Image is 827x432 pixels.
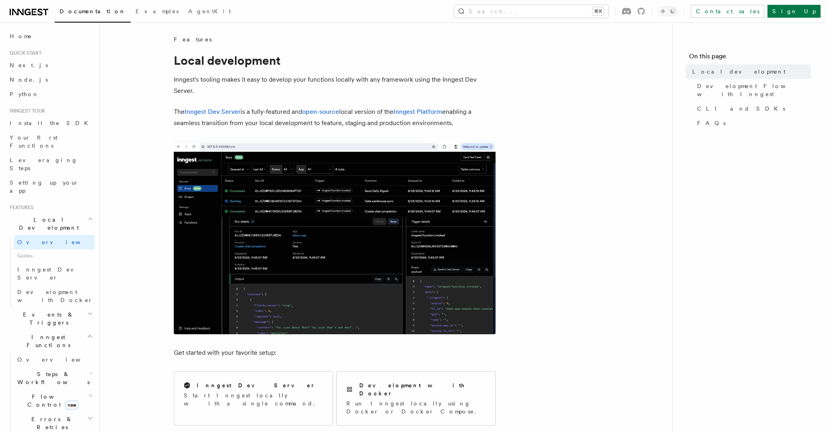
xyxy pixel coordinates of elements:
a: open-source [302,108,339,115]
a: Contact sales [691,5,764,18]
span: Local development [692,68,786,76]
a: Overview [14,352,95,367]
p: Get started with your favorite setup: [174,347,496,358]
span: Your first Functions [10,134,58,149]
button: Flow Controlnew [14,389,95,412]
span: Examples [136,8,179,14]
span: Inngest Dev Server [17,266,86,281]
button: Local Development [6,212,95,235]
span: Development with Docker [17,289,93,303]
span: new [65,401,78,409]
a: Leveraging Steps [6,153,95,175]
a: Next.js [6,58,95,72]
a: Inngest Dev Server [14,262,95,285]
a: Overview [14,235,95,249]
a: Install the SDK [6,116,95,130]
span: Overview [17,356,100,363]
a: Inngest Dev Server [185,108,241,115]
img: The Inngest Dev Server on the Functions page [174,142,496,334]
a: Documentation [55,2,131,23]
a: Sign Up [767,5,821,18]
a: CLI and SDKs [694,101,811,116]
a: Local development [689,64,811,79]
span: Guides [14,249,95,262]
button: Events & Triggers [6,307,95,330]
span: Python [10,91,39,97]
a: Inngest Dev ServerStart Inngest locally with a single command. [174,371,333,426]
span: Features [6,204,33,211]
a: Home [6,29,95,43]
span: Features [174,35,212,43]
span: Leveraging Steps [10,157,78,171]
a: Inngest Platform [393,108,442,115]
h2: Development with Docker [359,381,486,397]
h4: On this page [689,51,811,64]
button: Steps & Workflows [14,367,95,389]
p: Start Inngest locally with a single command. [184,391,323,407]
span: Setting up your app [10,179,79,194]
span: Flow Control [14,393,88,409]
kbd: ⌘K [592,7,604,15]
a: Development with DockerRun Inngest locally using Docker or Docker Compose. [336,371,496,426]
a: AgentKit [183,2,236,22]
span: Errors & Retries [14,415,87,431]
span: FAQs [697,119,726,127]
span: Inngest Functions [6,333,87,349]
span: CLI and SDKs [697,105,785,113]
div: Local Development [6,235,95,307]
p: The is a fully-featured and local version of the enabling a seamless transition from your local d... [174,106,496,129]
span: Local Development [6,216,88,232]
span: Inngest tour [6,108,45,114]
a: Your first Functions [6,130,95,153]
p: Inngest's tooling makes it easy to develop your functions locally with any framework using the In... [174,74,496,97]
span: Home [10,32,32,40]
a: Node.js [6,72,95,87]
span: Install the SDK [10,120,93,126]
button: Inngest Functions [6,330,95,352]
span: Steps & Workflows [14,370,90,386]
button: Search...⌘K [454,5,609,18]
span: Events & Triggers [6,311,88,327]
a: FAQs [694,116,811,130]
span: Documentation [60,8,126,14]
span: Quick start [6,50,41,56]
a: Examples [131,2,183,22]
h1: Local development [174,53,496,68]
a: Development with Docker [14,285,95,307]
a: Python [6,87,95,101]
span: Overview [17,239,100,245]
button: Toggle dark mode [658,6,677,16]
a: Setting up your app [6,175,95,198]
h2: Inngest Dev Server [197,381,315,389]
span: AgentKit [188,8,231,14]
span: Next.js [10,62,48,68]
span: Node.js [10,76,48,83]
span: Development Flow with Inngest [697,82,811,98]
p: Run Inngest locally using Docker or Docker Compose. [346,399,486,416]
a: Development Flow with Inngest [694,79,811,101]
